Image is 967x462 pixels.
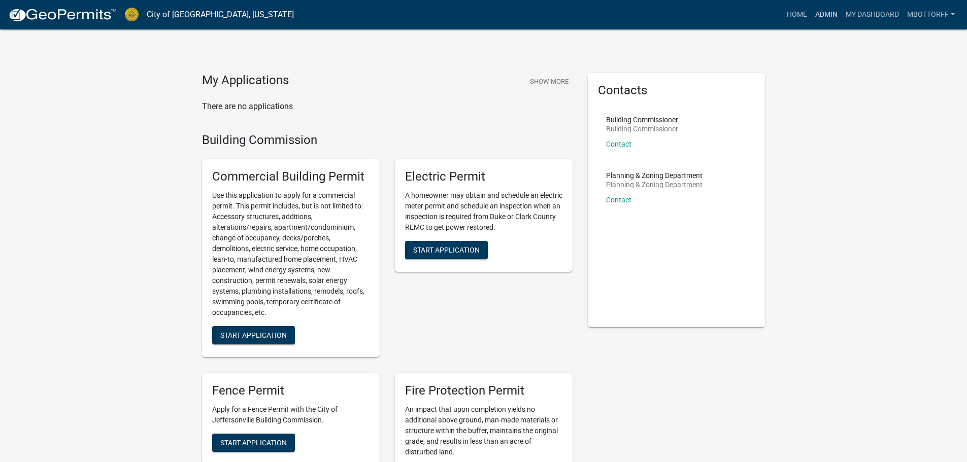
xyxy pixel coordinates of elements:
p: There are no applications [202,100,573,113]
h4: My Applications [202,73,289,88]
p: Building Commissioner [606,116,678,123]
button: Show More [526,73,573,90]
p: Planning & Zoning Department [606,181,703,188]
button: Start Application [212,434,295,452]
p: Planning & Zoning Department [606,172,703,179]
a: Contact [606,196,631,204]
a: Home [783,5,811,24]
span: Start Application [220,438,287,446]
h5: Fence Permit [212,383,370,398]
img: City of Jeffersonville, Indiana [125,8,139,21]
h5: Fire Protection Permit [405,383,562,398]
h5: Contacts [598,83,755,98]
p: A homeowner may obtain and schedule an electric meter permit and schedule an inspection when an i... [405,190,562,233]
h5: Electric Permit [405,169,562,184]
a: Admin [811,5,842,24]
h4: Building Commission [202,133,573,148]
span: Start Application [413,246,480,254]
span: Start Application [220,331,287,339]
p: Use this application to apply for a commercial permit. This permit includes, but is not limited t... [212,190,370,318]
button: Start Application [405,241,488,259]
a: My Dashboard [842,5,903,24]
p: Building Commissioner [606,125,678,132]
a: City of [GEOGRAPHIC_DATA], [US_STATE] [147,6,294,23]
p: Apply for a Fence Permit with the City of Jeffersonville Building Commission. [212,404,370,425]
h5: Commercial Building Permit [212,169,370,184]
p: An impact that upon completion yields no additional above ground, man-made materials or structure... [405,404,562,457]
a: Mbottorff [903,5,959,24]
a: Contact [606,140,631,148]
button: Start Application [212,326,295,344]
